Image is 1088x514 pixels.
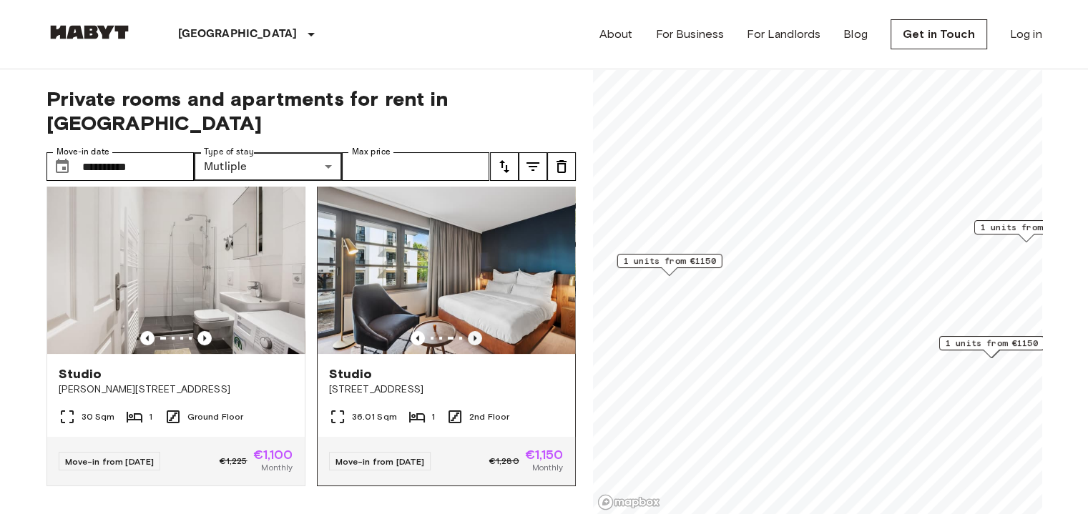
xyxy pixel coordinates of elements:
[599,26,633,43] a: About
[46,182,305,486] a: Marketing picture of unit DE-01-047-001-01HPrevious imagePrevious imageStudio[PERSON_NAME][STREET...
[46,25,132,39] img: Habyt
[46,87,576,135] span: Private rooms and apartments for rent in [GEOGRAPHIC_DATA]
[48,152,77,181] button: Choose date, selected date is 1 Nov 2025
[617,254,722,276] div: Map marker
[945,337,1037,350] span: 1 units from €1150
[547,152,576,181] button: tune
[655,26,724,43] a: For Business
[318,182,575,354] img: Marketing picture of unit DE-01-483-204-01
[149,410,152,423] span: 1
[431,410,435,423] span: 1
[623,254,715,267] span: 1 units from €1150
[938,336,1044,358] div: Map marker
[411,331,425,345] button: Previous image
[194,152,342,181] div: Mutliple
[57,146,109,158] label: Move-in date
[261,461,293,474] span: Monthly
[974,220,1079,242] div: Map marker
[843,26,868,43] a: Blog
[597,494,660,510] a: Mapbox logo
[1010,26,1042,43] a: Log in
[178,26,298,43] p: [GEOGRAPHIC_DATA]
[329,365,373,382] span: Studio
[329,382,564,397] span: [STREET_ADDRESS]
[352,410,397,423] span: 36.01 Sqm
[891,19,987,49] a: Get in Touch
[525,448,564,461] span: €1,150
[469,410,509,423] span: 2nd Floor
[980,221,1072,234] span: 1 units from €1100
[519,152,547,181] button: tune
[468,331,482,345] button: Previous image
[489,455,519,468] span: €1,280
[187,410,244,423] span: Ground Floor
[253,448,293,461] span: €1,100
[531,461,563,474] span: Monthly
[352,146,391,158] label: Max price
[490,152,519,181] button: tune
[47,182,305,354] img: Marketing picture of unit DE-01-047-001-01H
[204,146,254,158] label: Type of stay
[317,182,576,486] a: Previous imagePrevious imageStudio[STREET_ADDRESS]36.01 Sqm12nd FloorMove-in from [DATE]€1,280€1,...
[65,456,155,467] span: Move-in from [DATE]
[82,410,115,423] span: 30 Sqm
[220,455,248,468] span: €1,225
[747,26,820,43] a: For Landlords
[335,456,425,467] span: Move-in from [DATE]
[140,331,155,345] button: Previous image
[59,365,102,382] span: Studio
[197,331,212,345] button: Previous image
[59,382,293,397] span: [PERSON_NAME][STREET_ADDRESS]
